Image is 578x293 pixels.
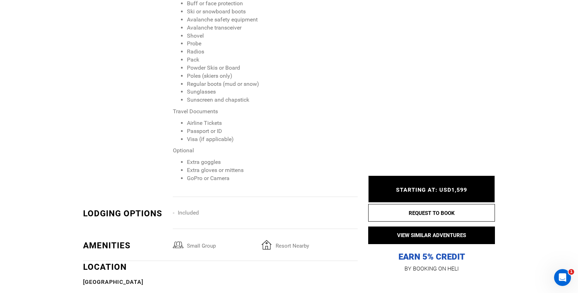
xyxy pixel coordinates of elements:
li: Ski or snowboard boots [187,8,358,16]
b: [GEOGRAPHIC_DATA] [83,279,143,285]
iframe: Intercom live chat [554,269,571,286]
span: resort nearby [272,240,350,249]
li: Poles (skiers only) [187,72,358,80]
li: Sunglasses [187,88,358,96]
li: GoPro or Camera [187,174,358,183]
li: Included [173,208,262,218]
p: Optional [173,147,358,155]
div: Lodging options [83,208,168,219]
li: Passport or ID [187,127,358,135]
p: EARN 5% CREDIT [368,181,495,262]
li: Pack [187,56,358,64]
li: Shovel [187,32,358,40]
li: Airline Tickets [187,119,358,127]
li: Powder Skis or Board [187,64,358,72]
img: resortnearby.svg [262,240,272,250]
li: Avalanche transceiver [187,24,358,32]
span: small group [183,240,262,249]
li: Regular boots (mud or snow) [187,80,358,88]
img: smallgroup.svg [173,240,183,250]
li: Sunscreen and chapstick [187,96,358,104]
div: Amenities [83,240,168,251]
li: Probe [187,40,358,48]
li: Extra goggles [187,158,358,166]
li: Extra gloves or mittens [187,166,358,174]
li: Avalanche safety equipment [187,16,358,24]
p: Travel Documents [173,108,358,116]
p: BY BOOKING ON HELI [368,264,495,274]
li: Radios [187,48,358,56]
span: 1 [568,269,574,275]
button: VIEW SIMILAR ADVENTURES [368,227,495,244]
button: REQUEST TO BOOK [368,204,495,222]
span: STARTING AT: USD1,599 [396,187,467,193]
li: Visa (if applicable) [187,135,358,144]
